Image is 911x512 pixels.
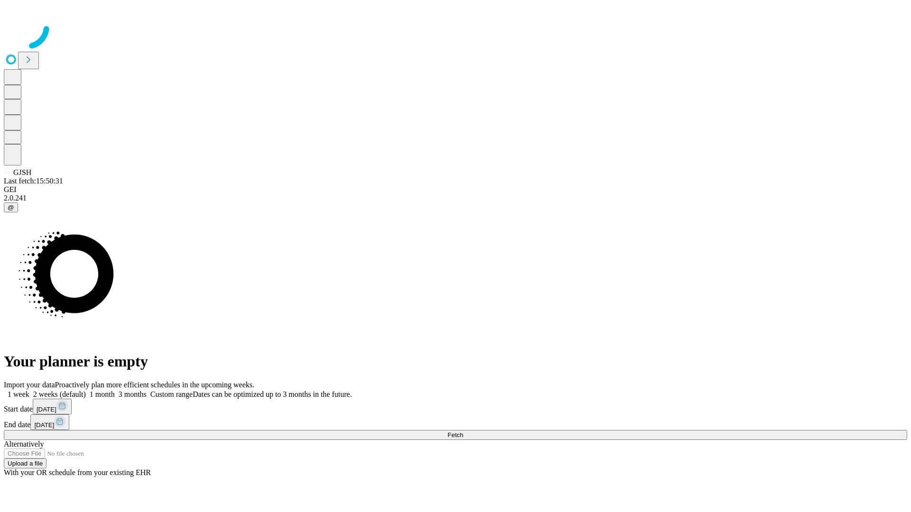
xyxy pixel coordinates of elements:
[4,353,907,370] h1: Your planner is empty
[4,468,151,476] span: With your OR schedule from your existing EHR
[30,414,69,430] button: [DATE]
[33,390,86,398] span: 2 weeks (default)
[4,202,18,212] button: @
[4,430,907,440] button: Fetch
[4,414,907,430] div: End date
[8,204,14,211] span: @
[37,406,56,413] span: [DATE]
[193,390,352,398] span: Dates can be optimized up to 3 months in the future.
[34,421,54,429] span: [DATE]
[90,390,115,398] span: 1 month
[33,399,72,414] button: [DATE]
[119,390,147,398] span: 3 months
[4,194,907,202] div: 2.0.241
[4,458,46,468] button: Upload a file
[4,185,907,194] div: GEI
[4,440,44,448] span: Alternatively
[55,381,254,389] span: Proactively plan more efficient schedules in the upcoming weeks.
[150,390,193,398] span: Custom range
[4,381,55,389] span: Import your data
[13,168,31,176] span: GJSH
[4,177,63,185] span: Last fetch: 15:50:31
[4,399,907,414] div: Start date
[447,431,463,439] span: Fetch
[8,390,29,398] span: 1 week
